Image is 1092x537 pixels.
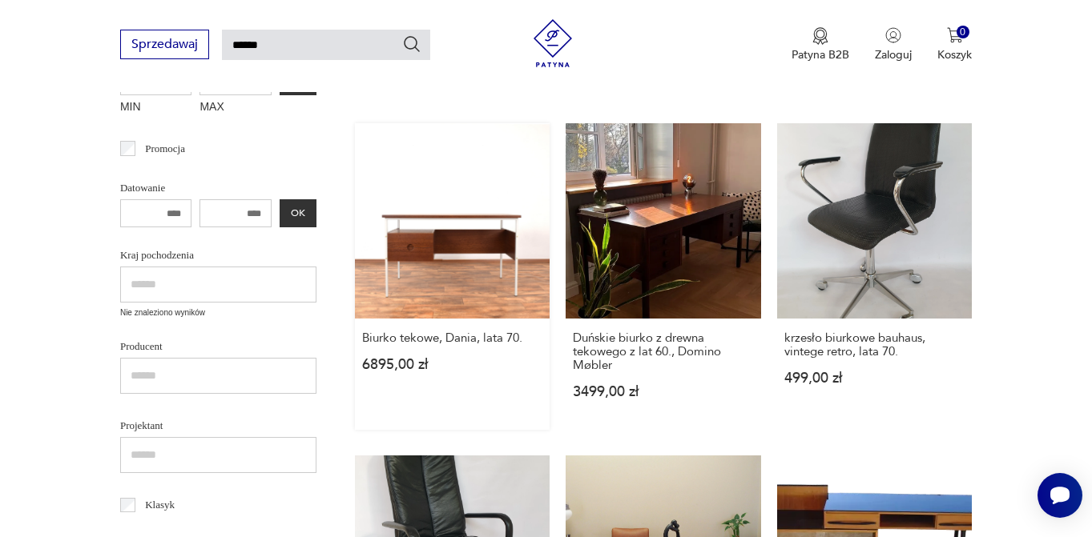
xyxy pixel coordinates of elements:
[120,338,316,355] p: Producent
[529,19,577,67] img: Patyna - sklep z meblami i dekoracjami vintage
[792,27,849,62] a: Ikona medaluPatyna B2B
[1038,473,1082,518] iframe: Smartsupp widget button
[777,123,972,429] a: krzesło biurkowe bauhaus, vintege retro, lata 70.krzesło biurkowe bauhaus, vintege retro, lata 70...
[120,40,209,51] a: Sprzedawaj
[792,27,849,62] button: Patyna B2B
[885,27,901,43] img: Ikonka użytkownika
[199,95,272,121] label: MAX
[120,417,316,435] p: Projektant
[120,30,209,59] button: Sprzedawaj
[120,95,192,121] label: MIN
[280,199,316,227] button: OK
[784,331,965,359] h3: krzesło biurkowe bauhaus, vintege retro, lata 70.
[957,26,970,39] div: 0
[362,358,542,371] p: 6895,00 zł
[784,371,965,385] p: 499,00 zł
[875,27,912,62] button: Zaloguj
[792,47,849,62] p: Patyna B2B
[145,140,185,158] p: Promocja
[145,496,175,514] p: Klasyk
[573,385,753,399] p: 3499,00 zł
[355,123,550,429] a: Biurko tekowe, Dania, lata 70.Biurko tekowe, Dania, lata 70.6895,00 zł
[947,27,963,43] img: Ikona koszyka
[120,179,316,197] p: Datowanie
[566,123,760,429] a: Duńskie biurko z drewna tekowego z lat 60., Domino MøblerDuńskie biurko z drewna tekowego z lat 6...
[937,27,972,62] button: 0Koszyk
[120,307,316,319] p: Nie znaleziono wyników
[875,47,912,62] p: Zaloguj
[120,246,316,264] p: Kraj pochodzenia
[573,331,753,372] h3: Duńskie biurko z drewna tekowego z lat 60., Domino Møbler
[937,47,972,62] p: Koszyk
[402,34,421,54] button: Szukaj
[362,331,542,345] h3: Biurko tekowe, Dania, lata 70.
[812,27,828,45] img: Ikona medalu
